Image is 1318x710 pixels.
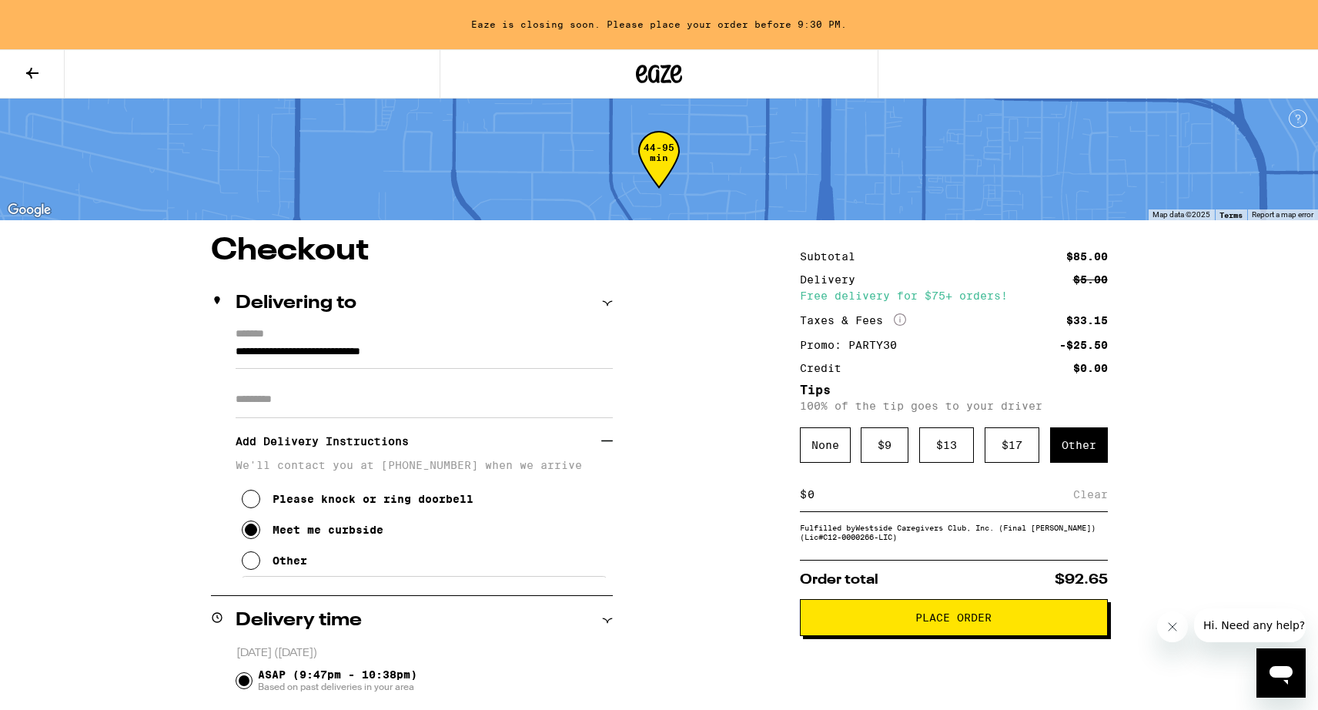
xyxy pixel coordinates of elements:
[1050,427,1108,463] div: Other
[800,251,866,262] div: Subtotal
[4,200,55,220] a: Open this area in Google Maps (opens a new window)
[861,427,908,463] div: $ 9
[1219,210,1243,219] a: Terms
[915,612,992,623] span: Place Order
[273,554,307,567] div: Other
[800,599,1108,636] button: Place Order
[1073,274,1108,285] div: $5.00
[273,524,383,536] div: Meet me curbside
[800,274,866,285] div: Delivery
[236,424,601,459] h3: Add Delivery Instructions
[1066,251,1108,262] div: $85.00
[800,384,1108,397] h5: Tips
[236,294,356,313] h2: Delivering to
[800,290,1108,301] div: Free delivery for $75+ orders!
[1194,608,1306,642] iframe: Message from company
[800,477,807,511] div: $
[236,611,362,630] h2: Delivery time
[800,573,878,587] span: Order total
[1157,611,1188,642] iframe: Close message
[236,459,613,471] p: We'll contact you at [PHONE_NUMBER] when we arrive
[258,668,417,693] span: ASAP (9:47pm - 10:38pm)
[800,427,851,463] div: None
[1066,315,1108,326] div: $33.15
[1256,648,1306,698] iframe: Button to launch messaging window
[242,484,473,514] button: Please knock or ring doorbell
[1252,210,1313,219] a: Report a map error
[1073,477,1108,511] div: Clear
[985,427,1039,463] div: $ 17
[242,514,383,545] button: Meet me curbside
[211,236,613,266] h1: Checkout
[1152,210,1210,219] span: Map data ©2025
[800,363,852,373] div: Credit
[258,681,417,693] span: Based on past deliveries in your area
[1073,363,1108,373] div: $0.00
[273,493,473,505] div: Please knock or ring doorbell
[800,523,1108,541] div: Fulfilled by Westside Caregivers Club, Inc. (Final [PERSON_NAME]) (Lic# C12-0000266-LIC )
[800,400,1108,412] p: 100% of the tip goes to your driver
[800,340,908,350] div: Promo: PARTY30
[236,646,613,661] p: [DATE] ([DATE])
[919,427,974,463] div: $ 13
[242,545,307,576] button: Other
[1059,340,1108,350] div: -$25.50
[800,313,906,327] div: Taxes & Fees
[4,200,55,220] img: Google
[638,142,680,200] div: 44-95 min
[1055,573,1108,587] span: $92.65
[807,487,1073,501] input: 0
